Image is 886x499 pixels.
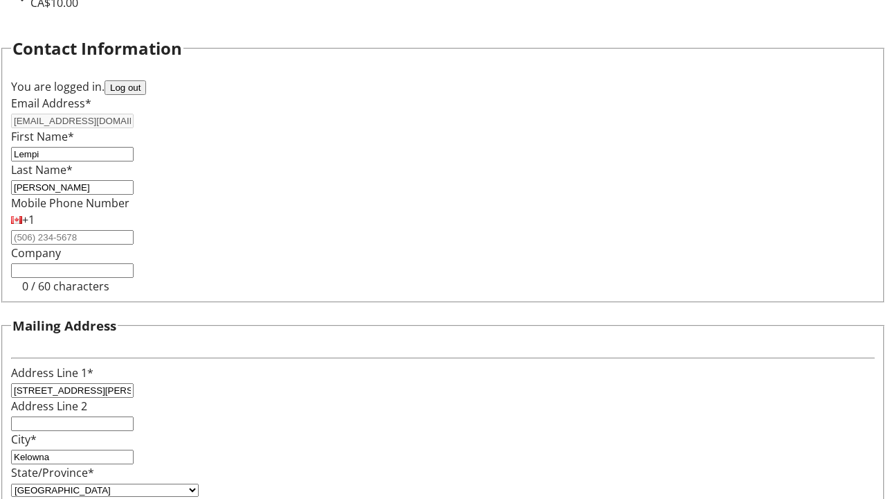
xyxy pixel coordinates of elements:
tr-character-limit: 0 / 60 characters [22,279,109,294]
input: City [11,450,134,464]
h2: Contact Information [12,36,182,61]
label: Address Line 1* [11,365,93,380]
div: You are logged in. [11,78,875,95]
label: Company [11,245,61,261]
label: Address Line 2 [11,399,87,414]
label: Last Name* [11,162,73,177]
label: State/Province* [11,465,94,480]
button: Log out [105,80,146,95]
label: First Name* [11,129,74,144]
input: (506) 234-5678 [11,230,134,245]
label: Mobile Phone Number [11,195,129,211]
h3: Mailing Address [12,316,116,335]
label: Email Address* [11,96,91,111]
label: City* [11,432,37,447]
input: Address [11,383,134,398]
